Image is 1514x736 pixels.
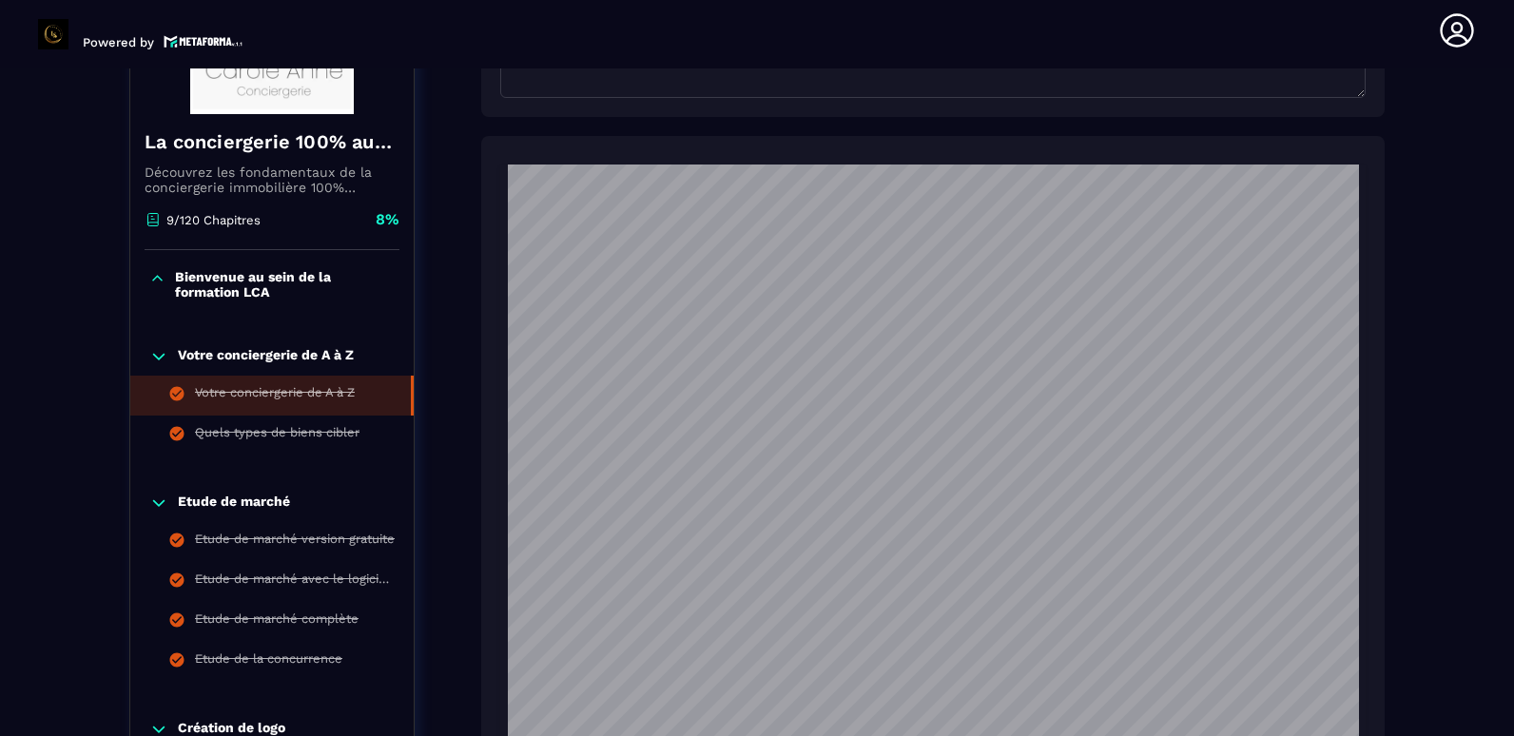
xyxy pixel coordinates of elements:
img: logo [164,33,243,49]
h4: La conciergerie 100% automatisée [145,128,399,155]
p: Powered by [83,35,154,49]
p: Votre conciergerie de A à Z [178,347,354,366]
div: Etude de la concurrence [195,651,342,672]
div: Votre conciergerie de A à Z [195,385,355,406]
div: Etude de marché avec le logiciel Airdna version payante [195,571,395,592]
div: Quels types de biens cibler [195,425,359,446]
p: 9/120 Chapitres [166,212,261,226]
div: Etude de marché version gratuite [195,532,395,552]
p: 8% [376,209,399,230]
img: logo-branding [38,19,68,49]
div: Etude de marché complète [195,611,359,632]
p: Etude de marché [178,494,290,513]
p: Découvrez les fondamentaux de la conciergerie immobilière 100% automatisée. Cette formation est c... [145,165,399,195]
p: Bienvenue au sein de la formation LCA [175,269,395,300]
